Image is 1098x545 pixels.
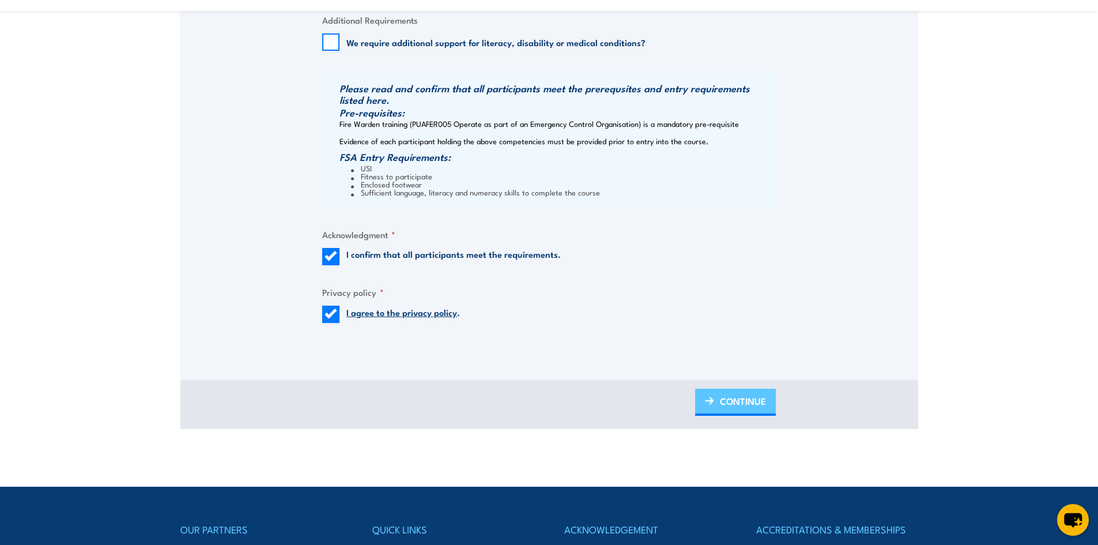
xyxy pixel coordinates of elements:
li: Fitness to participate [351,172,773,180]
a: I agree to the privacy policy [346,306,457,318]
li: Enclosed footwear [351,180,773,188]
h3: FSA Entry Requirements: [339,151,773,163]
h3: Please read and confirm that all participants meet the prerequsites and entry requirements listed... [339,82,773,106]
h4: QUICK LINKS [372,521,534,538]
label: . [346,306,460,323]
p: Evidence of each participant holding the above competencies must be provided prior to entry into ... [339,137,773,145]
div: Fire Warden training (PUAFER005 Operate as part of an Emergency Control Organisation) is a mandat... [322,71,776,208]
a: CONTINUE [695,389,776,416]
legend: Additional Requirements [322,13,418,27]
h4: OUR PARTNERS [180,521,342,538]
h4: ACKNOWLEDGEMENT [564,521,726,538]
li: USI [351,164,773,172]
legend: Acknowledgment [322,228,395,241]
h4: ACCREDITATIONS & MEMBERSHIPS [756,521,918,538]
button: chat-button [1057,504,1089,536]
li: Sufficient language, literacy and numeracy skills to complete the course [351,188,773,196]
label: I confirm that all participants meet the requirements. [346,248,561,265]
legend: Privacy policy [322,285,384,299]
label: We require additional support for literacy, disability or medical conditions? [346,36,646,48]
span: CONTINUE [720,386,766,416]
h3: Pre-requisites: [339,107,773,118]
